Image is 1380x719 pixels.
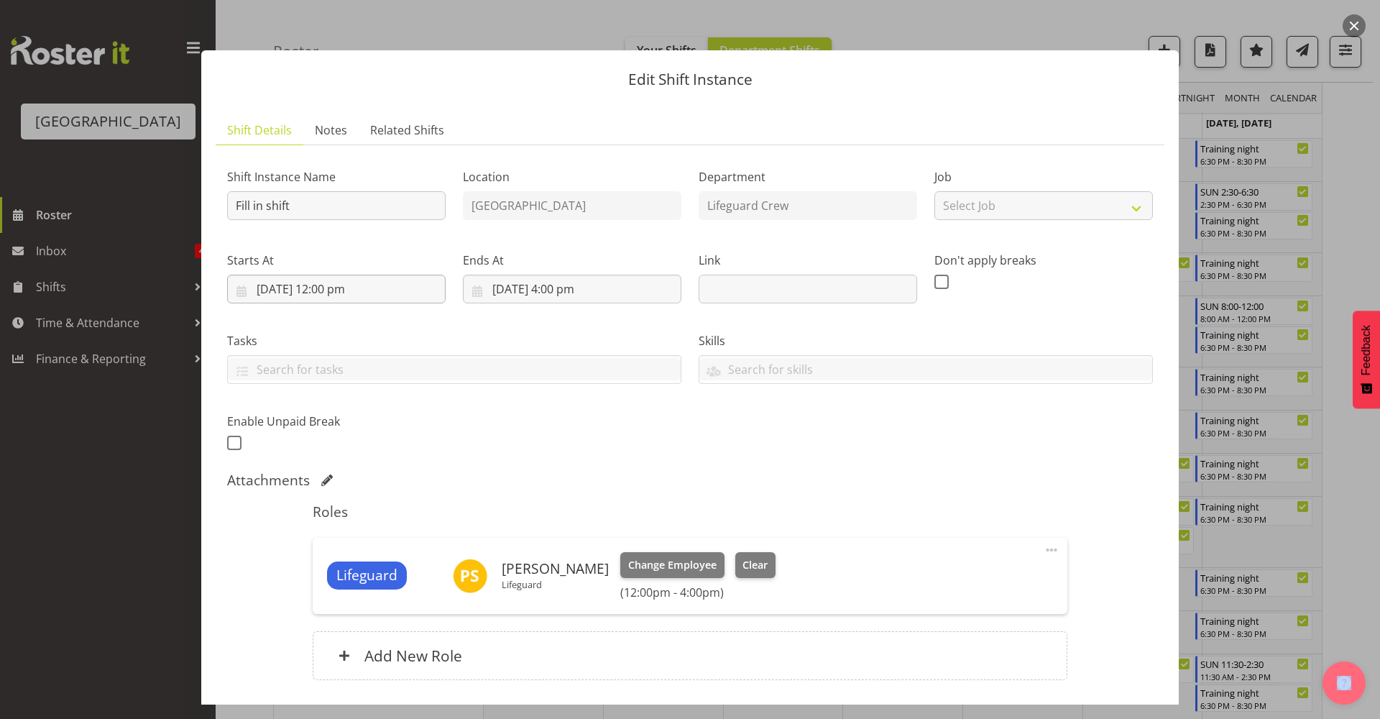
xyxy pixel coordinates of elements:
label: Starts At [227,252,446,269]
input: Shift Instance Name [227,191,446,220]
label: Skills [699,332,1153,349]
label: Link [699,252,917,269]
img: help-xxl-2.png [1337,676,1351,690]
label: Department [699,168,917,186]
h6: (12:00pm - 4:00pm) [620,585,776,600]
span: Notes [315,122,347,139]
h6: Add New Role [364,646,462,665]
h6: [PERSON_NAME] [502,561,609,577]
label: Don't apply breaks [934,252,1153,269]
span: Related Shifts [370,122,444,139]
label: Enable Unpaid Break [227,413,446,430]
span: Shift Details [227,122,292,139]
input: Search for skills [699,358,1152,380]
input: Search for tasks [228,358,681,380]
label: Shift Instance Name [227,168,446,186]
label: Tasks [227,332,681,349]
button: Clear [735,552,776,578]
span: Lifeguard [336,565,397,586]
button: Change Employee [620,552,724,578]
p: Lifeguard [502,579,609,590]
h5: Attachments [227,472,310,489]
img: pyper-smith11244.jpg [453,559,487,593]
button: Feedback - Show survey [1353,311,1380,408]
span: Clear [742,557,768,573]
label: Location [463,168,681,186]
input: Click to select... [227,275,446,303]
input: Click to select... [463,275,681,303]
span: Feedback [1360,325,1373,375]
h5: Roles [313,503,1067,521]
label: Job [934,168,1153,186]
span: Change Employee [628,557,717,573]
p: Edit Shift Instance [216,72,1164,87]
label: Ends At [463,252,681,269]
